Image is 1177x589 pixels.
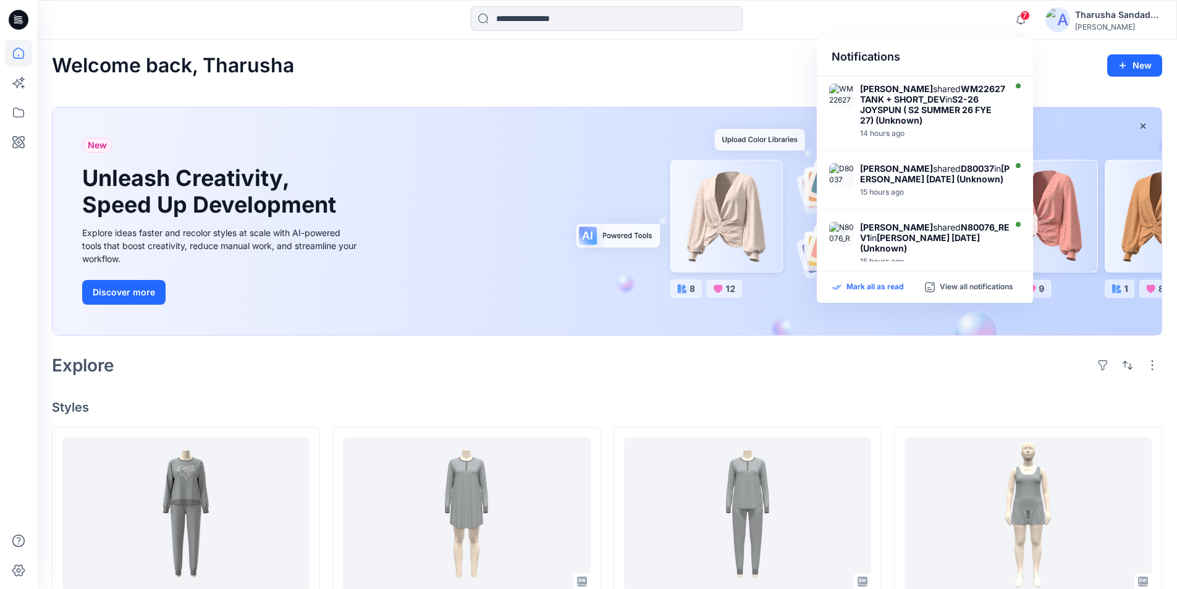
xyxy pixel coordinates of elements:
div: Notifications [817,38,1033,76]
button: Discover more [82,280,166,305]
strong: [PERSON_NAME] [860,163,933,174]
h1: Unleash Creativity, Speed Up Development [82,165,342,218]
img: N80076_REV1 [829,222,854,247]
span: 7 [1020,11,1030,20]
strong: [PERSON_NAME] [DATE] (Unknown) [860,232,980,253]
div: shared in [860,222,1013,253]
strong: [PERSON_NAME] [860,83,933,94]
a: Discover more [82,280,360,305]
strong: [PERSON_NAME] [860,222,933,232]
p: Mark all as read [846,282,903,293]
div: [PERSON_NAME] [1075,22,1162,32]
img: avatar [1045,7,1070,32]
strong: D80037 [961,163,994,174]
div: Thursday, September 25, 2025 10:23 [860,257,1013,266]
h4: Styles [52,400,1162,415]
span: New [88,138,107,153]
img: WM22627 TANK + SHORT_DEV [829,83,854,108]
div: Tharusha Sandadeepa [1075,7,1162,22]
h2: Explore [52,355,114,375]
strong: N80076_REV1 [860,222,1010,243]
div: Explore ideas faster and recolor styles at scale with AI-powered tools that boost creativity, red... [82,226,360,265]
strong: WM22627 TANK + SHORT_DEV [860,83,1005,104]
p: View all notifications [940,282,1013,293]
strong: [PERSON_NAME] [DATE] (Unknown) [860,163,1010,184]
div: shared in [860,163,1013,184]
h2: Welcome back, Tharusha [52,54,294,77]
button: New [1107,54,1162,77]
strong: S2-26 JOYSPUN ( S2 SUMMER 26 FYE 27) (Unknown) [860,94,992,125]
div: Thursday, September 25, 2025 10:52 [860,188,1013,197]
div: Thursday, September 25, 2025 11:24 [860,129,1005,138]
img: D80037 [829,163,854,188]
div: shared in [860,83,1005,125]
